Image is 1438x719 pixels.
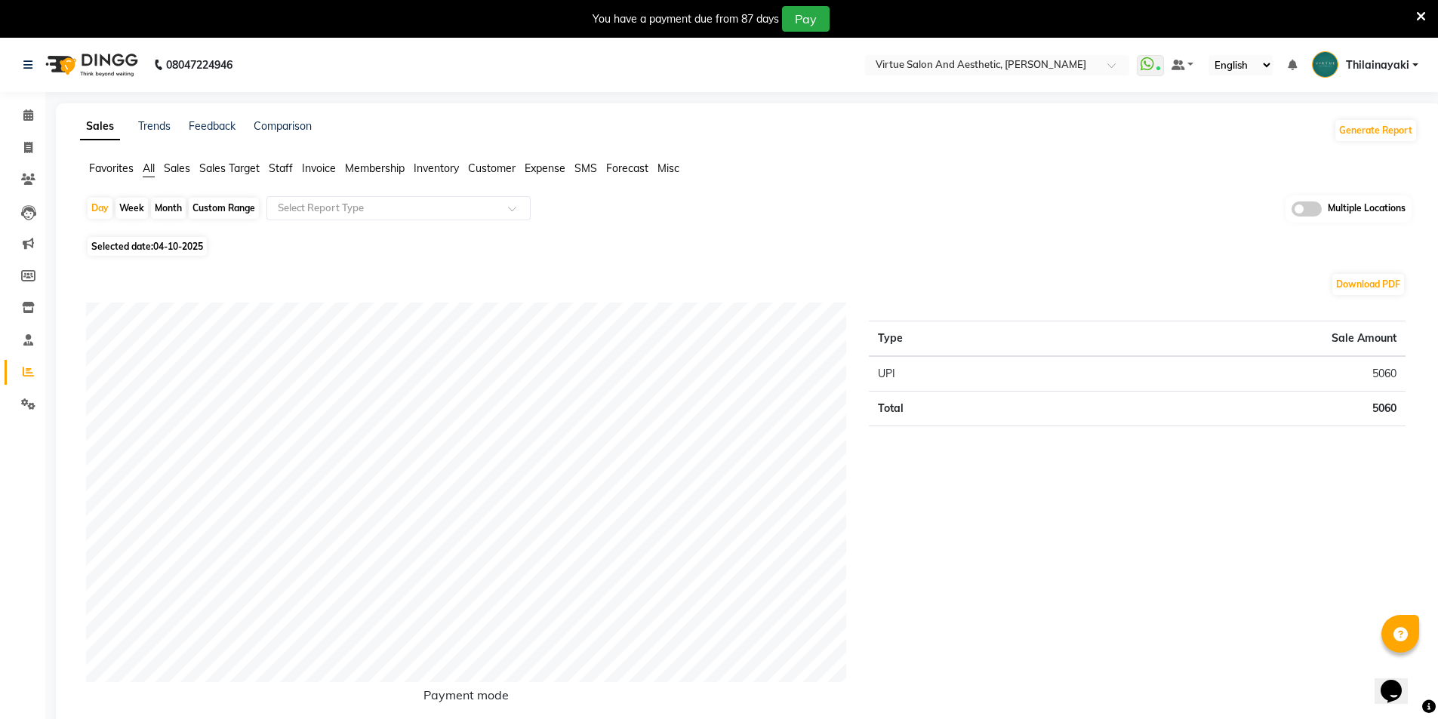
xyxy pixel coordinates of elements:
span: 04-10-2025 [153,241,203,252]
span: Invoice [302,161,336,175]
td: 5060 [1055,356,1406,392]
td: Total [869,391,1054,426]
a: Comparison [254,119,312,133]
b: 08047224946 [166,44,232,86]
img: Thilainayaki [1312,51,1338,78]
th: Type [869,321,1054,356]
iframe: chat widget [1375,659,1423,704]
span: Inventory [414,161,459,175]
span: Forecast [606,161,648,175]
div: Month [151,198,186,219]
span: Expense [525,161,565,175]
span: All [143,161,155,175]
span: Staff [269,161,293,175]
button: Generate Report [1335,120,1416,141]
td: 5060 [1055,391,1406,426]
th: Sale Amount [1055,321,1406,356]
button: Pay [782,6,830,32]
a: Sales [80,113,120,140]
span: Sales Target [199,161,260,175]
h6: Payment mode [86,688,846,708]
button: Download PDF [1332,274,1404,295]
span: Thilainayaki [1346,57,1409,73]
td: UPI [869,356,1054,392]
span: Customer [468,161,516,175]
span: Misc [657,161,679,175]
div: Custom Range [189,198,259,219]
div: You have a payment due from 87 days [593,11,779,27]
span: Multiple Locations [1328,201,1406,217]
span: Membership [345,161,405,175]
span: Favorites [89,161,134,175]
span: Sales [164,161,190,175]
span: SMS [574,161,597,175]
div: Week [115,198,148,219]
a: Trends [138,119,171,133]
a: Feedback [189,119,236,133]
div: Day [88,198,112,219]
span: Selected date: [88,237,207,256]
img: logo [38,44,142,86]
